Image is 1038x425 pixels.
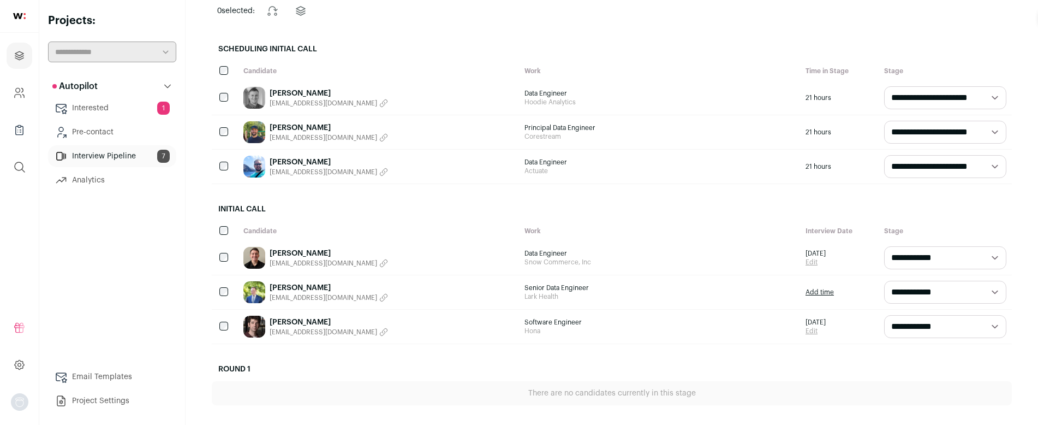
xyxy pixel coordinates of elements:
span: [DATE] [806,318,826,327]
div: Candidate [238,221,519,241]
button: [EMAIL_ADDRESS][DOMAIN_NAME] [270,328,388,337]
span: Data Engineer [524,89,795,98]
img: 68531edce28b86cf796d066e57f92d8e3b2083295dcaab3034244b8c7774c205 [243,87,265,109]
a: Pre-contact [48,121,176,143]
a: Project Settings [48,390,176,412]
a: Company and ATS Settings [7,80,32,106]
a: Add time [806,288,834,297]
div: Interview Date [800,221,879,241]
div: Time in Stage [800,61,879,81]
h2: Round 1 [212,357,1012,381]
a: Projects [7,43,32,69]
a: [PERSON_NAME] [270,248,388,259]
a: Edit [806,258,826,267]
span: [EMAIL_ADDRESS][DOMAIN_NAME] [270,328,377,337]
a: [PERSON_NAME] [270,282,388,293]
span: Principal Data Engineer [524,123,795,132]
span: Lark Health [524,292,795,301]
a: [PERSON_NAME] [270,88,388,99]
div: Candidate [238,61,519,81]
a: Company Lists [7,117,32,143]
span: [EMAIL_ADDRESS][DOMAIN_NAME] [270,168,377,176]
img: afb1e5f55373313f0ff90fce977a4a182fe52f21f1895bee42c83db0d745ef2d.jpg [243,156,265,178]
a: Email Templates [48,366,176,388]
span: [DATE] [806,249,826,258]
a: Interested1 [48,97,176,119]
span: Corestream [524,132,795,141]
span: [EMAIL_ADDRESS][DOMAIN_NAME] [270,133,377,142]
h2: Scheduling Initial Call [212,37,1012,61]
a: [PERSON_NAME] [270,122,388,133]
img: a6ffad33f932c1e38b3f5b028fff1b84058723ebc68ca2a69417f5026d0f8dcf.jpg [243,247,265,269]
div: Stage [879,61,1012,81]
button: Autopilot [48,75,176,97]
img: wellfound-shorthand-0d5821cbd27db2630d0214b213865d53afaa358527fdda9d0ea32b1df1b89c2c.svg [13,13,26,19]
div: Work [519,221,800,241]
button: [EMAIL_ADDRESS][DOMAIN_NAME] [270,259,388,268]
span: Software Engineer [524,318,795,327]
a: Edit [806,327,826,335]
button: [EMAIL_ADDRESS][DOMAIN_NAME] [270,133,388,142]
div: 21 hours [800,115,879,149]
button: [EMAIL_ADDRESS][DOMAIN_NAME] [270,99,388,108]
a: [PERSON_NAME] [270,157,388,168]
span: Actuate [524,167,795,175]
img: nopic.png [11,393,28,411]
a: Analytics [48,169,176,191]
span: [EMAIL_ADDRESS][DOMAIN_NAME] [270,293,377,302]
span: [EMAIL_ADDRESS][DOMAIN_NAME] [270,259,377,268]
span: Senior Data Engineer [524,284,795,292]
img: dcee24752c18bbbafee74b5e4f21808a9584b7dd2c907887399733efc03037c0 [243,281,265,303]
div: Work [519,61,800,81]
button: Open dropdown [11,393,28,411]
span: Hoodie Analytics [524,98,795,107]
button: [EMAIL_ADDRESS][DOMAIN_NAME] [270,168,388,176]
a: [PERSON_NAME] [270,317,388,328]
span: 0 [217,7,222,15]
span: selected: [217,5,255,16]
span: Hona [524,327,795,335]
p: Autopilot [52,80,98,93]
button: [EMAIL_ADDRESS][DOMAIN_NAME] [270,293,388,302]
span: Snow Commerce, Inc [524,258,795,267]
div: 21 hours [800,81,879,115]
a: Interview Pipeline7 [48,145,176,167]
img: b4ea76dcea9ec154dc3baac72cd3d8e7e1a59516987da35aed1aa5549d823149.jpg [243,316,265,338]
div: 21 hours [800,150,879,184]
h2: Initial Call [212,197,1012,221]
span: Data Engineer [524,249,795,258]
img: 3ee910a07d7a367b408e3a68c487977c6812bea71d3a563db3e5073c9c5f8dda.jpg [243,121,265,143]
span: Data Engineer [524,158,795,167]
span: [EMAIL_ADDRESS][DOMAIN_NAME] [270,99,377,108]
div: Stage [879,221,1012,241]
div: There are no candidates currently in this stage [212,381,1012,405]
span: 1 [157,102,170,115]
span: 7 [157,150,170,163]
h2: Projects: [48,13,176,28]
